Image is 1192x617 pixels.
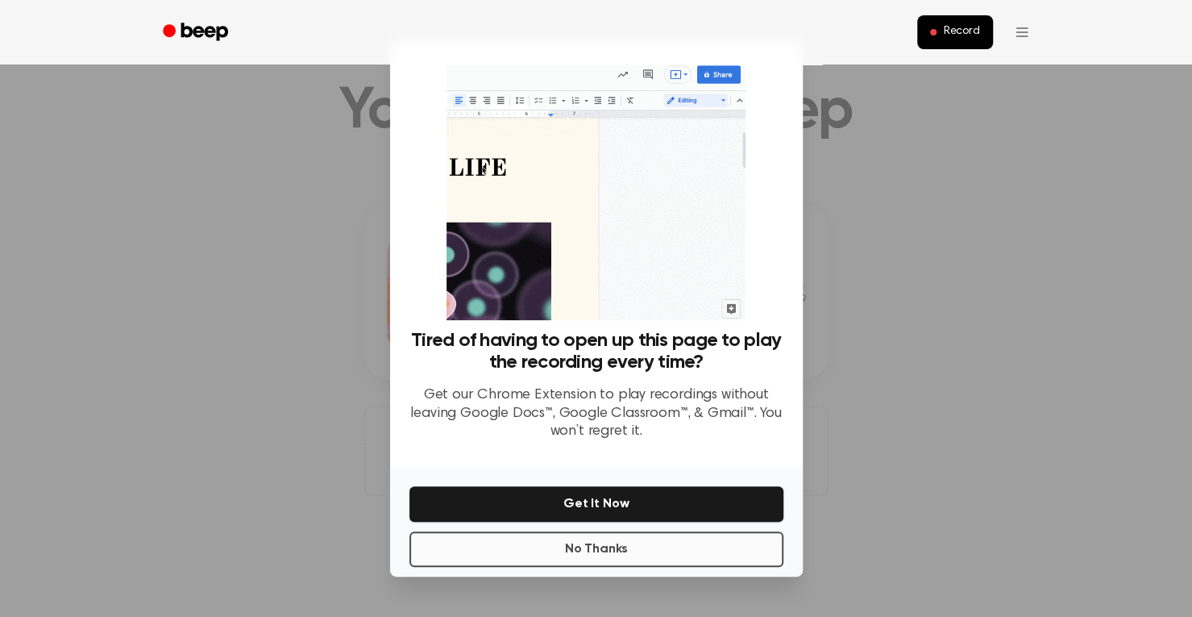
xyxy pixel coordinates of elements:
[943,25,979,40] span: Record
[917,15,992,49] button: Record
[1003,13,1041,52] button: Open menu
[409,386,783,441] p: Get our Chrome Extension to play recordings without leaving Google Docs™, Google Classroom™, & Gm...
[409,486,783,522] button: Get It Now
[409,532,783,567] button: No Thanks
[446,60,746,320] img: Beep extension in action
[409,330,783,373] h3: Tired of having to open up this page to play the recording every time?
[152,17,243,48] a: Beep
